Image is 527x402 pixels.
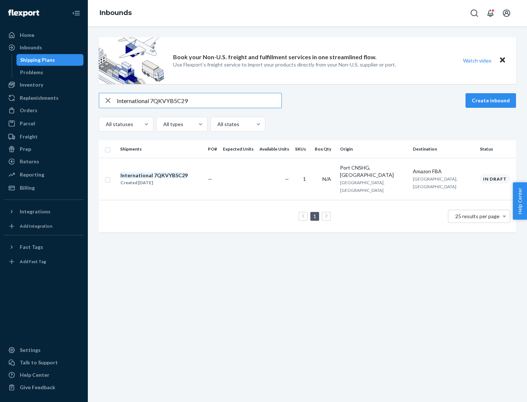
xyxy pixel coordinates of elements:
[20,184,35,191] div: Billing
[483,6,498,20] button: Open notifications
[117,140,205,158] th: Shipments
[4,382,83,393] button: Give Feedback
[16,54,84,66] a: Shipping Plans
[20,120,35,127] div: Parcel
[285,176,289,182] span: —
[20,371,49,379] div: Help Center
[303,176,306,182] span: 1
[4,241,83,253] button: Fast Tags
[20,258,46,265] div: Add Fast Tag
[312,213,318,219] a: Page 1 is your current page
[4,220,83,232] a: Add Integration
[312,140,337,158] th: Box Qty
[20,44,42,51] div: Inbounds
[413,168,474,175] div: Amazon FBA
[20,94,59,102] div: Replenishments
[458,55,496,66] button: Watch video
[4,131,83,143] a: Freight
[4,79,83,91] a: Inventory
[173,61,396,68] p: Use Flexport’s freight service to import your products directly from your Non-U.S. supplier or port.
[4,256,83,268] a: Add Fast Tag
[455,213,500,219] span: 25 results per page
[69,6,83,20] button: Close Navigation
[4,156,83,167] a: Returns
[16,67,84,78] a: Problems
[117,93,281,108] input: Search inbounds by name, destination, msku...
[337,140,410,158] th: Origin
[20,223,52,229] div: Add Integration
[4,182,83,194] a: Billing
[20,243,43,251] div: Fast Tags
[4,29,83,41] a: Home
[20,56,55,64] div: Shipping Plans
[20,69,43,76] div: Problems
[105,121,106,128] input: All statuses
[20,158,39,165] div: Returns
[498,55,507,66] button: Close
[513,182,527,220] button: Help Center
[20,81,43,88] div: Inventory
[4,92,83,104] a: Replenishments
[120,172,153,178] em: International
[4,105,83,116] a: Orders
[162,121,163,128] input: All types
[410,140,477,158] th: Destination
[4,369,83,381] a: Help Center
[20,107,37,114] div: Orders
[173,53,377,61] p: Book your Non-U.S. freight and fulfillment services in one streamlined flow.
[120,179,188,186] div: Created [DATE]
[100,9,132,17] a: Inbounds
[20,384,55,391] div: Give Feedback
[257,140,292,158] th: Available Units
[20,208,51,215] div: Integrations
[480,174,510,183] div: In draft
[94,3,138,24] ol: breadcrumbs
[4,42,83,53] a: Inbounds
[220,140,257,158] th: Expected Units
[322,176,331,182] span: N/A
[20,346,41,354] div: Settings
[413,176,457,189] span: [GEOGRAPHIC_DATA], [GEOGRAPHIC_DATA]
[208,176,212,182] span: —
[8,10,39,17] img: Flexport logo
[466,93,516,108] button: Create inbound
[20,31,34,39] div: Home
[292,140,312,158] th: SKUs
[20,133,38,140] div: Freight
[4,344,83,356] a: Settings
[4,206,83,217] button: Integrations
[4,143,83,155] a: Prep
[340,164,407,179] div: Port CNSHG, [GEOGRAPHIC_DATA]
[4,357,83,368] a: Talk to Support
[4,118,83,129] a: Parcel
[4,169,83,181] a: Reporting
[499,6,514,20] button: Open account menu
[20,359,58,366] div: Talk to Support
[340,180,385,193] span: [GEOGRAPHIC_DATA], [GEOGRAPHIC_DATA]
[20,171,44,178] div: Reporting
[467,6,482,20] button: Open Search Box
[154,172,188,178] em: 7QKVYB5C29
[205,140,220,158] th: PO#
[20,145,31,153] div: Prep
[477,140,516,158] th: Status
